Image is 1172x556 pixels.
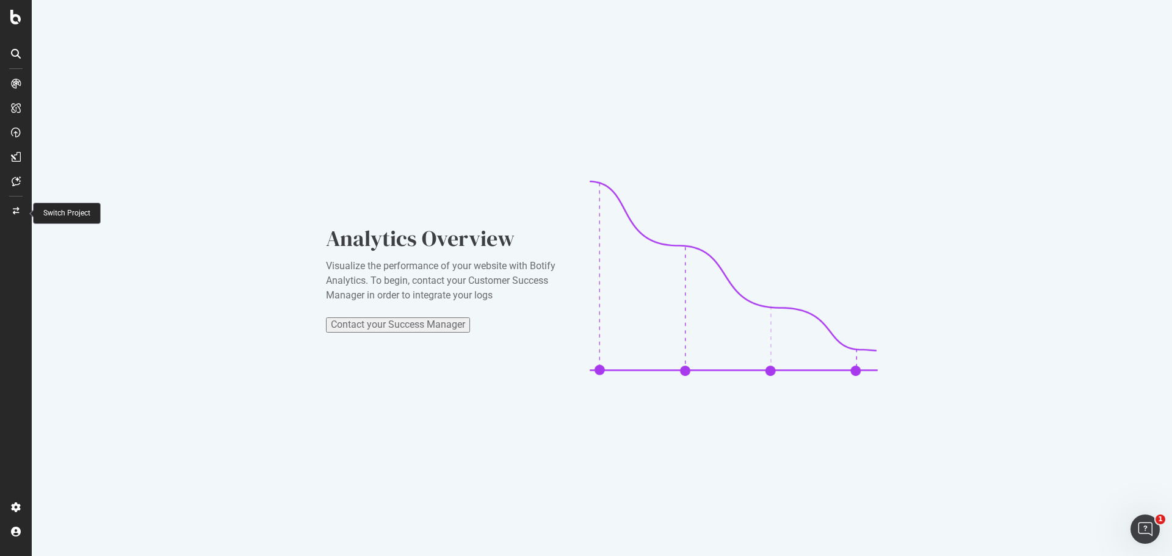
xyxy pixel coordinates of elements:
div: Switch Project [43,208,90,218]
iframe: Intercom live chat [1130,514,1160,544]
span: 1 [1156,514,1165,524]
div: Analytics Overview [326,223,570,254]
div: Contact your Success Manager [331,319,465,330]
button: Contact your Success Manager [326,317,470,332]
div: Visualize the performance of your website with Botify Analytics. To begin, contact your Customer ... [326,259,570,303]
img: CaL_T18e.png [590,181,878,376]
